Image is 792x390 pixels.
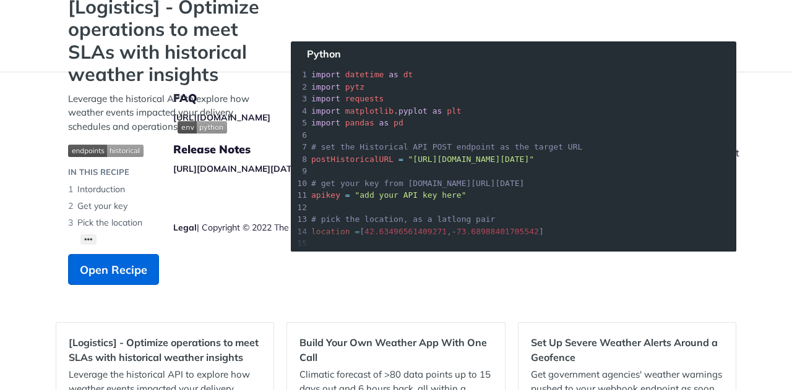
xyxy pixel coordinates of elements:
[68,254,159,285] button: Open Recipe
[68,214,266,231] li: Pick the location
[68,92,266,134] p: Leverage the historical API to explore how weather events impacted your delivery schedules and op...
[299,335,492,365] h2: Build Your Own Weather App With One Call
[68,181,266,198] li: Intorduction
[80,261,147,278] span: Open Recipe
[68,166,129,179] div: IN THIS RECIPE
[69,335,261,365] h2: [Logistics] - Optimize operations to meet SLAs with historical weather insights
[80,234,97,245] button: •••
[178,121,227,134] img: env
[68,198,266,214] li: Get your key
[531,335,723,365] h2: Set Up Severe Weather Alerts Around a Geofence
[68,143,266,157] span: Expand image
[68,145,144,157] img: endpoint
[178,121,227,132] span: Expand image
